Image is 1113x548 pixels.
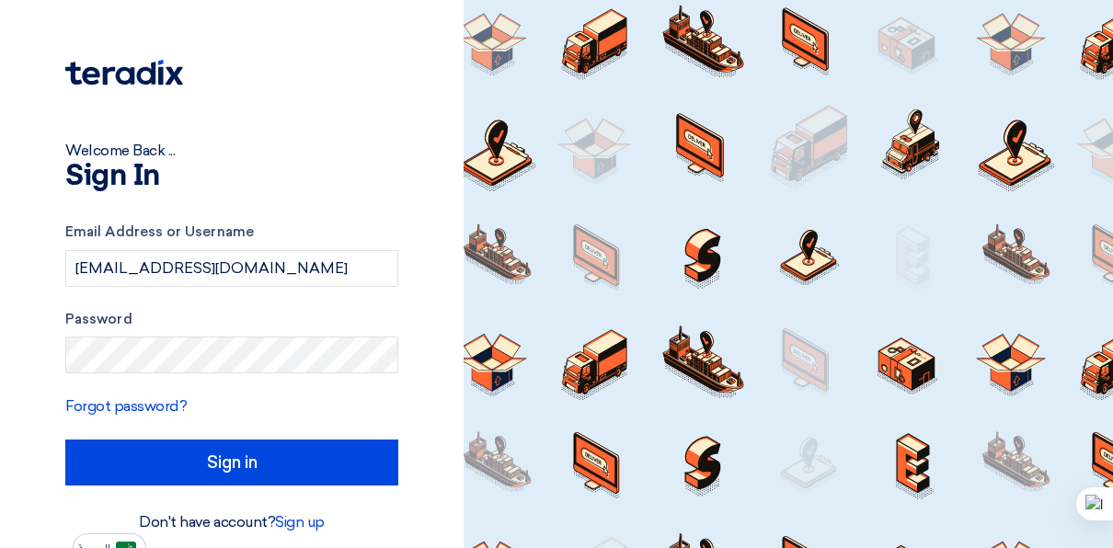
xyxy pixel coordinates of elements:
input: Sign in [65,440,398,485]
div: Welcome Back ... [65,140,398,162]
a: Forgot password? [65,397,187,415]
div: Don't have account? [65,511,398,533]
h1: Sign In [65,162,398,191]
img: Teradix logo [65,60,183,86]
label: Email Address or Username [65,222,398,243]
a: Sign up [275,513,325,531]
input: Enter your business email or username [65,250,398,287]
label: Password [65,309,398,330]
